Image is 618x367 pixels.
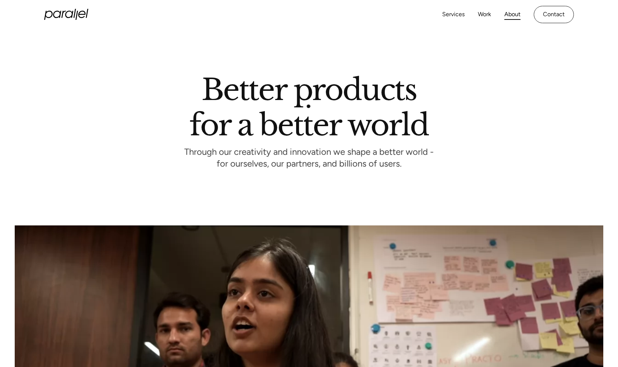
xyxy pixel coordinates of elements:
p: Through our creativity and innovation we shape a better world - for ourselves, our partners, and ... [184,149,434,169]
a: About [504,9,521,20]
a: Work [478,9,491,20]
a: Contact [534,6,574,23]
h1: Better products for a better world [189,79,428,136]
a: home [44,9,88,20]
a: Services [442,9,465,20]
